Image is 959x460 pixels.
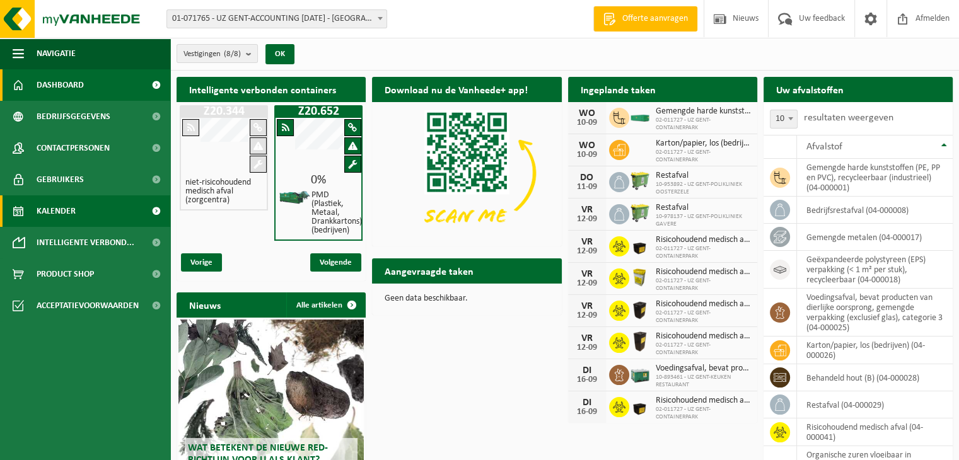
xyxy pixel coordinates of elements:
[372,102,561,244] img: Download de VHEPlus App
[770,110,798,129] span: 10
[574,247,600,256] div: 12-09
[372,77,540,101] h2: Download nu de Vanheede+ app!
[574,205,600,215] div: VR
[656,406,751,421] span: 02-011727 - UZ GENT-CONTAINERPARK
[806,142,842,152] span: Afvalstof
[629,170,651,192] img: WB-0660-HPE-GN-51
[797,391,953,418] td: restafval (04-000029)
[629,363,651,384] img: PB-LB-0680-HPE-GN-01
[656,374,751,389] span: 10-893461 - UZ GENT-KEUKEN RESTAURANT
[574,108,600,118] div: WO
[629,202,651,224] img: WB-0660-HPE-GN-51
[797,336,953,364] td: karton/papier, los (bedrijven) (04-000026)
[574,141,600,151] div: WO
[656,106,751,117] span: Gemengde harde kunststoffen (pe, pp en pvc), recycleerbaar (industrieel)
[574,151,600,159] div: 10-09
[310,253,361,272] span: Volgende
[574,279,600,288] div: 12-09
[797,159,953,197] td: gemengde harde kunststoffen (PE, PP en PVC), recycleerbaar (industrieel) (04-000001)
[656,139,751,149] span: Karton/papier, los (bedrijven)
[183,45,241,64] span: Vestigingen
[770,110,797,128] span: 10
[656,171,751,181] span: Restafval
[574,311,600,320] div: 12-09
[37,227,134,258] span: Intelligente verbond...
[277,105,359,118] h1: Z20.652
[629,331,651,352] img: LP-SB-00060-HPE-51
[574,365,600,376] div: DI
[574,408,600,417] div: 16-09
[185,178,262,205] h4: niet-risicohoudend medisch afval (zorgcentra)
[797,197,953,224] td: bedrijfsrestafval (04-000008)
[177,44,258,63] button: Vestigingen(8/8)
[372,258,486,283] h2: Aangevraagde taken
[574,183,600,192] div: 11-09
[279,190,310,205] img: HK-XZ-20-GN-03
[183,105,265,118] h1: Z20.344
[797,289,953,336] td: voedingsafval, bevat producten van dierlijke oorsprong, gemengde verpakking (exclusief glas), cat...
[656,245,751,260] span: 02-011727 - UZ GENT-CONTAINERPARK
[656,267,751,277] span: Risicohoudend medisch afval
[276,174,361,187] div: 0%
[629,234,651,256] img: LP-SB-00030-HPE-51
[311,191,362,235] h4: PMD (Plastiek, Metaal, Drankkartons) (bedrijven)
[166,9,387,28] span: 01-071765 - UZ GENT-ACCOUNTING 0 BC - GENT
[574,215,600,224] div: 12-09
[797,251,953,289] td: geëxpandeerde polystyreen (EPS) verpakking (< 1 m² per stuk), recycleerbaar (04-000018)
[37,38,76,69] span: Navigatie
[656,342,751,357] span: 02-011727 - UZ GENT-CONTAINERPARK
[797,418,953,446] td: risicohoudend medisch afval (04-000041)
[574,333,600,343] div: VR
[656,299,751,309] span: Risicohoudend medisch afval
[629,299,651,320] img: LP-SB-00050-HPE-51
[37,101,110,132] span: Bedrijfsgegevens
[286,292,364,318] a: Alle artikelen
[804,113,893,123] label: resultaten weergeven
[797,224,953,251] td: gemengde metalen (04-000017)
[385,294,549,303] p: Geen data beschikbaar.
[37,258,94,290] span: Product Shop
[574,237,600,247] div: VR
[656,309,751,325] span: 02-011727 - UZ GENT-CONTAINERPARK
[37,164,84,195] span: Gebruikers
[656,203,751,213] span: Restafval
[797,364,953,391] td: behandeld hout (B) (04-000028)
[224,50,241,58] count: (8/8)
[629,395,651,417] img: LP-SB-00030-HPE-51
[574,173,600,183] div: DO
[656,213,751,228] span: 10-978137 - UZ GENT-POLIKLINIEK GAVERE
[629,267,651,288] img: LP-SB-00045-CRB-21
[656,117,751,132] span: 02-011727 - UZ GENT-CONTAINERPARK
[177,292,233,317] h2: Nieuws
[37,195,76,227] span: Kalender
[265,44,294,64] button: OK
[656,277,751,292] span: 02-011727 - UZ GENT-CONTAINERPARK
[656,396,751,406] span: Risicohoudend medisch afval
[37,132,110,164] span: Contactpersonen
[619,13,691,25] span: Offerte aanvragen
[574,398,600,408] div: DI
[574,118,600,127] div: 10-09
[656,149,751,164] span: 02-011727 - UZ GENT-CONTAINERPARK
[167,10,387,28] span: 01-071765 - UZ GENT-ACCOUNTING 0 BC - GENT
[37,290,139,321] span: Acceptatievoorwaarden
[181,253,222,272] span: Vorige
[37,69,84,101] span: Dashboard
[574,269,600,279] div: VR
[656,181,751,196] span: 10-953892 - UZ GENT-POLIKLINIEK OOSTERZELE
[656,235,751,245] span: Risicohoudend medisch afval
[177,77,366,101] h2: Intelligente verbonden containers
[656,364,751,374] span: Voedingsafval, bevat producten van dierlijke oorsprong, gemengde verpakking (exc...
[629,111,651,122] img: HK-XC-20-GN-00
[656,331,751,342] span: Risicohoudend medisch afval
[593,6,697,32] a: Offerte aanvragen
[574,376,600,384] div: 16-09
[574,301,600,311] div: VR
[574,343,600,352] div: 12-09
[764,77,856,101] h2: Uw afvalstoffen
[568,77,668,101] h2: Ingeplande taken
